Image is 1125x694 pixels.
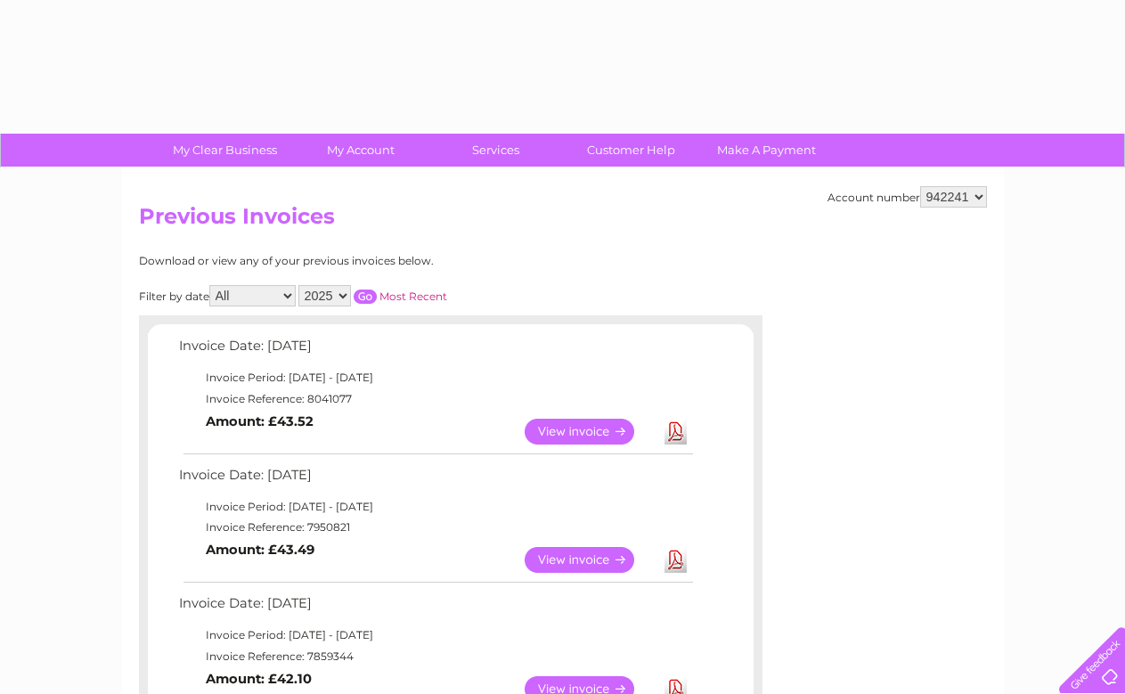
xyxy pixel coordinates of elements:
[287,134,434,167] a: My Account
[558,134,705,167] a: Customer Help
[422,134,569,167] a: Services
[175,388,696,410] td: Invoice Reference: 8041077
[664,547,687,573] a: Download
[206,413,314,429] b: Amount: £43.52
[525,547,656,573] a: View
[175,517,696,538] td: Invoice Reference: 7950821
[206,671,312,687] b: Amount: £42.10
[151,134,298,167] a: My Clear Business
[379,290,447,303] a: Most Recent
[139,285,607,306] div: Filter by date
[175,496,696,518] td: Invoice Period: [DATE] - [DATE]
[175,625,696,646] td: Invoice Period: [DATE] - [DATE]
[206,542,314,558] b: Amount: £43.49
[175,592,696,625] td: Invoice Date: [DATE]
[664,419,687,445] a: Download
[175,646,696,667] td: Invoice Reference: 7859344
[525,419,656,445] a: View
[175,334,696,367] td: Invoice Date: [DATE]
[139,255,607,267] div: Download or view any of your previous invoices below.
[139,204,987,238] h2: Previous Invoices
[175,463,696,496] td: Invoice Date: [DATE]
[827,186,987,208] div: Account number
[693,134,840,167] a: Make A Payment
[175,367,696,388] td: Invoice Period: [DATE] - [DATE]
